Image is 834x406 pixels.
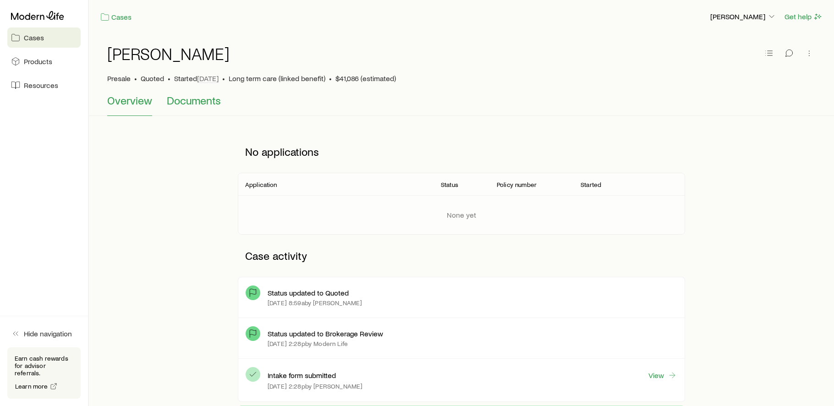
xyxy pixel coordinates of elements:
h1: [PERSON_NAME] [107,44,230,63]
p: Status updated to Brokerage Review [268,329,383,338]
p: Earn cash rewards for advisor referrals. [15,355,73,377]
p: [DATE] 2:28p by Modern Life [268,340,348,347]
span: • [329,74,332,83]
button: Get help [784,11,823,22]
a: View [648,370,677,380]
p: Application [245,181,277,188]
p: No applications [238,138,685,165]
div: Earn cash rewards for advisor referrals.Learn more [7,347,81,399]
span: Resources [24,81,58,90]
button: Hide navigation [7,324,81,344]
p: Intake form submitted [268,371,336,380]
a: Resources [7,75,81,95]
p: Started [174,74,219,83]
a: Cases [100,12,132,22]
span: • [168,74,170,83]
span: • [134,74,137,83]
p: Policy number [497,181,537,188]
p: Status updated to Quoted [268,288,349,297]
a: Products [7,51,81,71]
span: • [222,74,225,83]
p: Started [581,181,601,188]
p: [DATE] 8:59a by [PERSON_NAME] [268,299,362,307]
span: Hide navigation [24,329,72,338]
p: [DATE] 2:28p by [PERSON_NAME] [268,383,362,390]
p: Status [441,181,458,188]
span: Long term care (linked benefit) [229,74,325,83]
p: Case activity [238,242,685,269]
p: [PERSON_NAME] [710,12,776,21]
span: $41,086 (estimated) [335,74,396,83]
span: Products [24,57,52,66]
p: None yet [447,210,476,219]
span: Learn more [15,383,48,390]
span: Cases [24,33,44,42]
span: [DATE] [197,74,219,83]
a: Cases [7,27,81,48]
span: Documents [167,94,221,107]
div: Case details tabs [107,94,816,116]
button: [PERSON_NAME] [710,11,777,22]
p: Presale [107,74,131,83]
span: Quoted [141,74,164,83]
span: Overview [107,94,152,107]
